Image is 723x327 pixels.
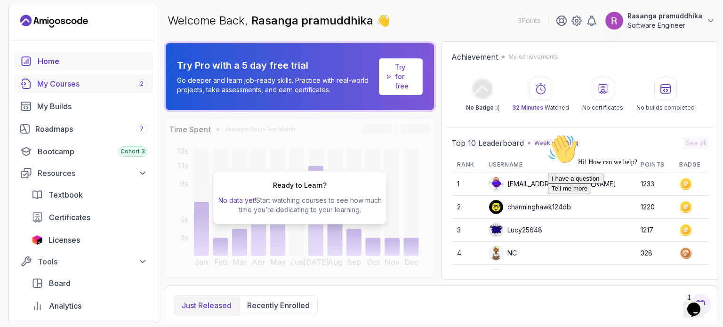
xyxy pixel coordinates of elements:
a: courses [15,74,153,93]
button: Tell me more [4,53,47,63]
p: Try Pro with a 5 day free trial [177,59,375,72]
img: :wave: [4,4,34,34]
div: NC [489,246,517,261]
th: Username [483,157,635,173]
div: asifahmedjesi [489,269,550,284]
img: user profile image [605,12,623,30]
img: jetbrains icon [32,235,43,245]
td: 1 [451,173,482,196]
button: Recently enrolled [239,296,317,315]
div: My Builds [37,101,147,112]
a: builds [15,97,153,116]
img: user profile image [489,246,503,260]
img: user profile image [489,269,503,283]
div: Bootcamp [38,146,147,157]
p: Welcome Back, [168,13,390,28]
p: Software Engineer [627,21,702,30]
th: Rank [451,157,482,173]
span: 2 [140,80,144,88]
button: Resources [15,165,153,182]
p: Start watching courses to see how much time you’re dedicating to your learning. [217,196,383,215]
span: 👋 [376,13,391,29]
span: Licenses [48,234,80,246]
button: Tools [15,253,153,270]
div: My Courses [37,78,147,89]
p: No builds completed [636,104,695,112]
button: user profile imageRasanga pramuddhikaSoftware Engineer [605,11,715,30]
span: Textbook [48,189,83,200]
h2: Ready to Learn? [273,181,327,190]
img: user profile image [489,200,503,214]
p: 3 Points [518,16,540,25]
span: Board [49,278,71,289]
h2: Achievement [451,51,498,63]
button: I have a question [4,43,59,53]
span: Cohort 3 [120,148,145,155]
a: bootcamp [15,142,153,161]
p: My Achievements [508,53,558,61]
td: 4 [451,242,482,265]
a: textbook [26,185,153,204]
p: Go deeper and learn job-ready skills. Practice with real-world projects, take assessments, and ea... [177,76,375,95]
td: 5 [451,265,482,288]
span: Certificates [49,212,90,223]
button: Just released [174,296,239,315]
span: Analytics [49,300,81,311]
span: Rasanga pramuddhika [251,14,376,27]
p: No Badge :( [466,104,499,112]
td: 3 [451,219,482,242]
span: 7 [140,125,144,133]
p: Weekly Ranking [534,139,578,147]
a: certificates [26,208,153,227]
div: Roadmaps [35,123,147,135]
p: Rasanga pramuddhika [627,11,702,21]
a: analytics [26,296,153,315]
td: 2 [451,196,482,219]
a: Landing page [20,14,88,29]
iframe: chat widget [683,289,714,318]
span: No data yet! [218,196,256,204]
p: No certificates [582,104,623,112]
div: Tools [38,256,147,267]
a: home [15,52,153,71]
span: Hi! How can we help? [4,28,93,35]
div: charminghawk124db [489,199,571,215]
div: [EMAIL_ADDRESS][DOMAIN_NAME] [489,176,616,191]
a: roadmaps [15,120,153,138]
a: licenses [26,231,153,249]
p: Watched [512,104,569,112]
h2: Top 10 Leaderboard [451,137,524,149]
a: Try for free [379,58,423,95]
div: Lucy25648 [489,223,542,238]
img: default monster avatar [489,177,503,191]
iframe: chat widget [544,130,714,285]
p: Just released [182,300,232,311]
div: 👋Hi! How can we help?I have a questionTell me more [4,4,173,63]
a: board [26,274,153,293]
div: Home [38,56,147,67]
p: Recently enrolled [247,300,310,311]
span: 32 Minutes [512,104,543,111]
img: default monster avatar [489,223,503,237]
div: Resources [38,167,147,179]
a: Try for free [395,63,415,91]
